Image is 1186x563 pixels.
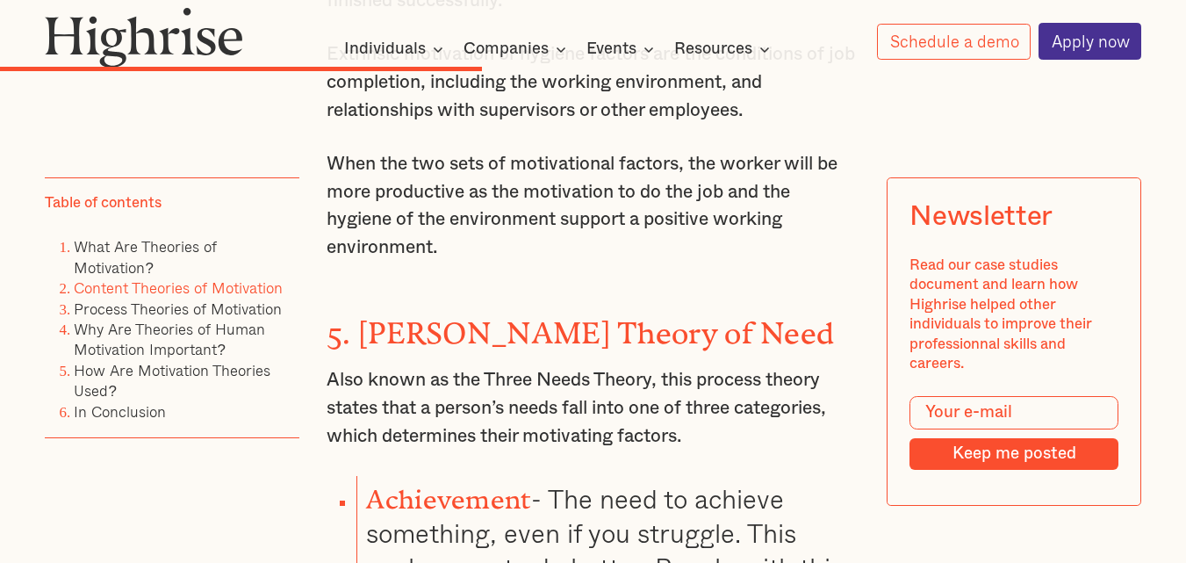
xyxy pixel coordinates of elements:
[1039,23,1142,60] a: Apply now
[74,235,217,278] a: What Are Theories of Motivation?
[909,396,1118,429] input: Your e-mail
[344,39,449,60] div: Individuals
[327,316,834,336] strong: 5. [PERSON_NAME] Theory of Need
[464,39,571,60] div: Companies
[45,194,162,213] div: Table of contents
[74,400,166,423] a: In Conclusion
[909,396,1118,470] form: Modal Form
[74,317,265,361] a: Why Are Theories of Human Motivation Important?
[74,297,282,321] a: Process Theories of Motivation
[74,358,270,402] a: How Are Motivation Theories Used?
[327,366,859,450] p: Also known as the Three Needs Theory, this process theory states that a person’s needs fall into ...
[909,256,1118,374] div: Read our case studies document and learn how Highrise helped other individuals to improve their p...
[674,39,775,60] div: Resources
[674,39,752,60] div: Resources
[327,40,859,124] p: Extrinsic motivation or hygiene factors are the conditions of job completion, including the worki...
[344,39,426,60] div: Individuals
[366,485,530,502] strong: Achievement
[909,201,1053,234] div: Newsletter
[586,39,636,60] div: Events
[327,150,859,262] p: When the two sets of motivational factors, the worker will be more productive as the motivation t...
[877,24,1031,60] a: Schedule a demo
[74,276,283,300] a: Content Theories of Motivation
[464,39,549,60] div: Companies
[586,39,659,60] div: Events
[45,7,243,67] img: Highrise logo
[909,439,1118,470] input: Keep me posted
